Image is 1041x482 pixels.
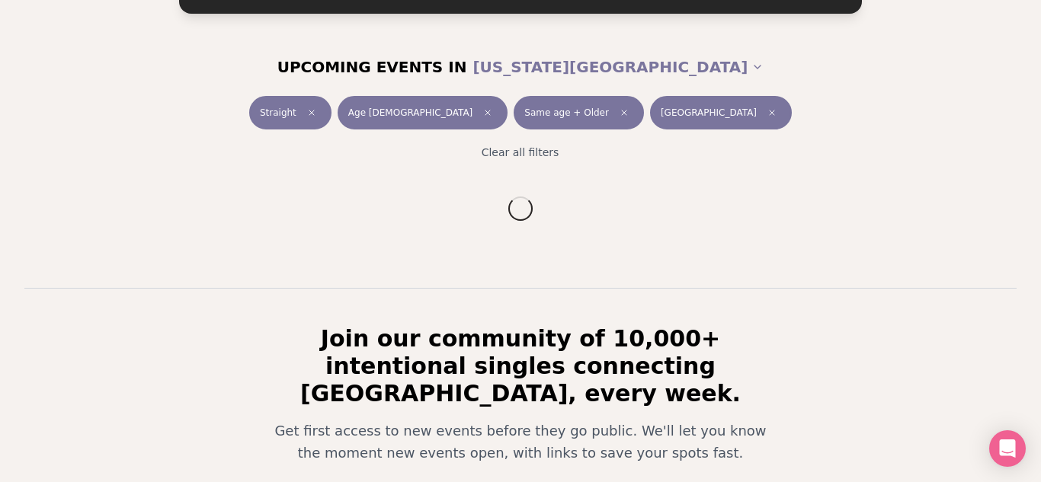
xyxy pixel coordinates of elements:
button: [GEOGRAPHIC_DATA]Clear borough filter [650,96,792,129]
span: Clear borough filter [763,104,781,122]
span: Age [DEMOGRAPHIC_DATA] [348,107,472,119]
span: Clear age [479,104,497,122]
button: [US_STATE][GEOGRAPHIC_DATA] [473,50,764,84]
span: [GEOGRAPHIC_DATA] [661,107,757,119]
span: Clear event type filter [303,104,321,122]
span: Same age + Older [524,107,609,119]
span: Straight [260,107,296,119]
button: Age [DEMOGRAPHIC_DATA]Clear age [338,96,508,129]
button: Clear all filters [472,136,569,169]
span: Clear preference [615,104,633,122]
div: Open Intercom Messenger [989,430,1026,467]
span: UPCOMING EVENTS IN [277,56,467,78]
button: StraightClear event type filter [249,96,332,129]
h2: Join our community of 10,000+ intentional singles connecting [GEOGRAPHIC_DATA], every week. [252,325,789,407]
p: Get first access to new events before they go public. We'll let you know the moment new events op... [264,420,777,464]
button: Same age + OlderClear preference [514,96,644,129]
